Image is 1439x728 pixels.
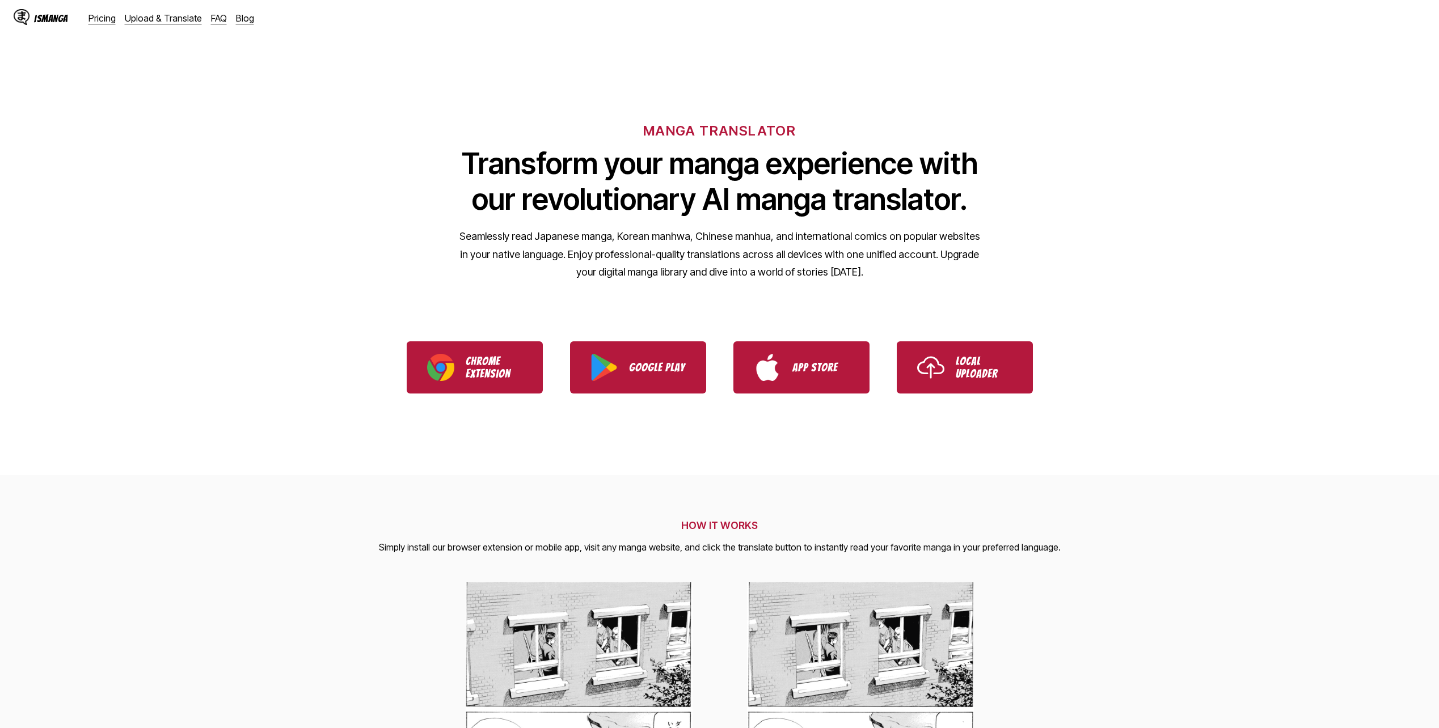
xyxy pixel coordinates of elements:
a: Download IsManga Chrome Extension [407,341,543,393]
p: Simply install our browser extension or mobile app, visit any manga website, and click the transl... [379,540,1061,555]
a: Use IsManga Local Uploader [897,341,1033,393]
h6: MANGA TRANSLATOR [643,122,796,139]
img: IsManga Logo [14,9,29,25]
img: App Store logo [754,354,781,381]
a: Upload & Translate [125,12,202,24]
p: Seamlessly read Japanese manga, Korean manhwa, Chinese manhua, and international comics on popula... [459,227,981,281]
p: Local Uploader [956,355,1012,380]
img: Chrome logo [427,354,454,381]
h1: Transform your manga experience with our revolutionary AI manga translator. [459,146,981,217]
img: Google Play logo [590,354,618,381]
h2: HOW IT WORKS [379,519,1061,531]
p: Chrome Extension [466,355,522,380]
img: Upload icon [917,354,944,381]
div: IsManga [34,13,68,24]
a: Download IsManga from Google Play [570,341,706,393]
a: Pricing [88,12,116,24]
a: Blog [236,12,254,24]
a: Download IsManga from App Store [733,341,870,393]
a: FAQ [211,12,227,24]
p: App Store [792,361,849,374]
p: Google Play [629,361,686,374]
a: IsManga LogoIsManga [14,9,88,27]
